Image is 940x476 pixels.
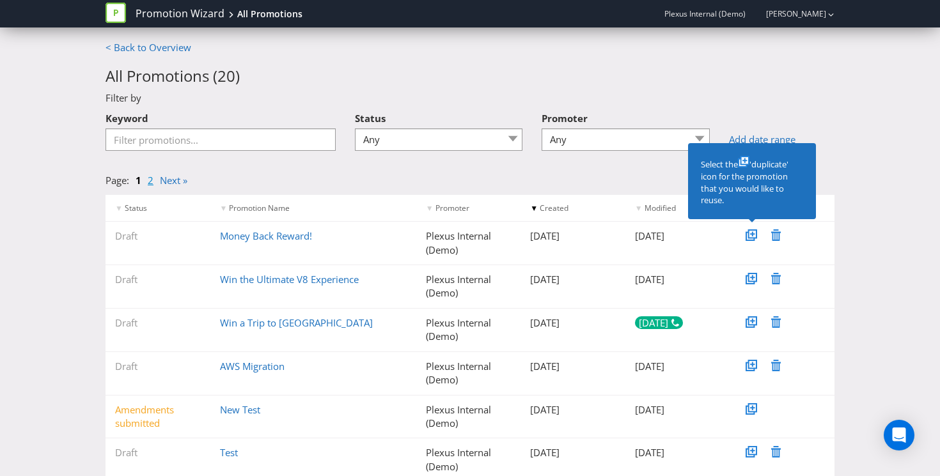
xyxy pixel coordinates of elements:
[220,403,260,416] a: New Test
[235,65,240,86] span: )
[416,403,521,431] div: Plexus Internal (Demo)
[237,8,302,20] div: All Promotions
[701,158,738,170] span: Select the
[884,420,914,450] div: Open Intercom Messenger
[530,203,538,213] span: ▼
[217,65,235,86] span: 20
[416,229,521,257] div: Plexus Internal (Demo)
[521,273,625,286] div: [DATE]
[635,316,683,329] div: [DATE]
[625,273,730,286] div: [DATE]
[106,65,217,86] span: All Promotions (
[220,203,228,213] span: ▼
[701,158,788,206] span: 'duplicate' icon for the promotion that you would like to reuse.
[115,203,123,213] span: ▼
[416,316,521,344] div: Plexus Internal (Demo)
[625,360,730,373] div: [DATE]
[220,316,373,329] a: Win a Trip to [GEOGRAPHIC_DATA]
[521,446,625,459] div: [DATE]
[355,112,386,125] span: Status
[521,403,625,417] div: [DATE]
[645,203,676,213] span: Modified
[106,273,210,286] div: Draft
[625,229,730,243] div: [DATE]
[220,229,312,242] a: Money Back Reward!
[521,360,625,373] div: [DATE]
[125,203,147,213] span: Status
[625,403,730,417] div: [DATE]
[106,446,210,459] div: Draft
[540,203,568,213] span: Created
[106,105,148,125] label: Keyword
[160,174,187,187] a: Next »
[106,128,336,151] input: Filter promotions...
[625,446,730,459] div: [DATE]
[106,174,129,187] span: Page:
[753,8,826,19] a: [PERSON_NAME]
[416,360,521,387] div: Plexus Internal (Demo)
[96,91,844,105] div: Filter by
[229,203,290,213] span: Promotion Name
[435,203,469,213] span: Promoter
[220,360,285,372] a: AWS Migration
[635,203,643,213] span: ▼
[416,273,521,300] div: Plexus Internal (Demo)
[416,446,521,473] div: Plexus Internal (Demo)
[148,174,153,187] a: 2
[729,133,834,146] a: Add date range
[542,112,588,125] span: Promoter
[106,41,191,54] a: < Back to Overview
[106,360,210,373] div: Draft
[106,229,210,243] div: Draft
[136,6,224,21] a: Promotion Wizard
[220,273,359,286] a: Win the Ultimate V8 Experience
[426,203,434,213] span: ▼
[521,316,625,330] div: [DATE]
[664,8,746,19] span: Plexus Internal (Demo)
[106,403,210,431] div: Amendments submitted
[106,316,210,330] div: Draft
[220,446,238,459] a: Test
[521,229,625,243] div: [DATE]
[136,174,141,187] a: 1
